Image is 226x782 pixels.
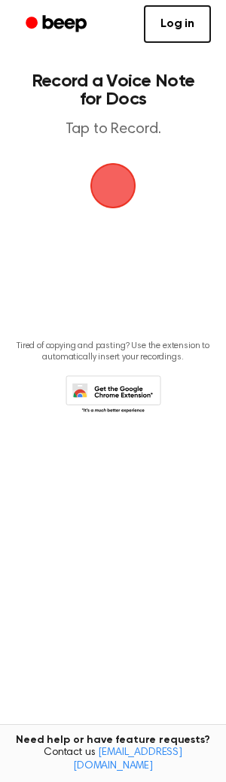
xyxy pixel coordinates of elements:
[144,5,211,43] a: Log in
[73,747,182,771] a: [EMAIL_ADDRESS][DOMAIN_NAME]
[15,10,100,39] a: Beep
[27,120,199,139] p: Tap to Record.
[90,163,136,208] img: Beep Logo
[12,341,214,363] p: Tired of copying and pasting? Use the extension to automatically insert your recordings.
[27,72,199,108] h1: Record a Voice Note for Docs
[9,747,217,773] span: Contact us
